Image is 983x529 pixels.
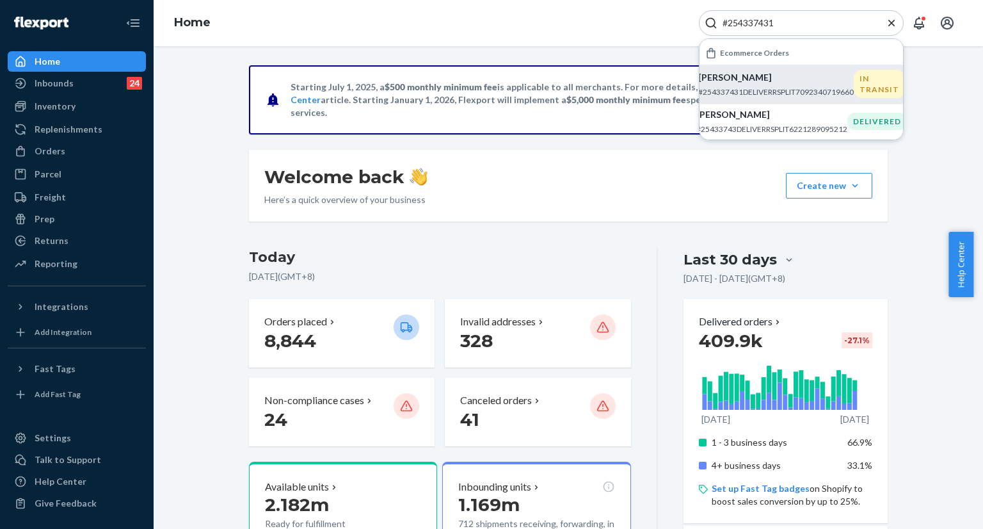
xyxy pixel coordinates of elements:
[8,493,146,514] button: Give Feedback
[8,73,146,94] a: Inbounds24
[174,15,211,29] a: Home
[458,494,520,516] span: 1.169m
[249,378,435,446] button: Non-compliance cases 24
[8,254,146,274] a: Reporting
[164,4,221,42] ol: breadcrumbs
[934,10,960,36] button: Open account menu
[696,108,847,121] p: [PERSON_NAME]
[842,332,872,348] div: -27.1 %
[264,330,316,352] span: 8,844
[35,497,97,510] div: Give Feedback
[291,81,844,119] p: Starting July 1, 2025, a is applicable to all merchants. For more details, please refer to this a...
[264,165,428,188] h1: Welcome back
[885,17,898,30] button: Close Search
[249,247,631,268] h3: Today
[840,413,869,426] p: [DATE]
[699,314,783,329] button: Delivered orders
[35,55,60,68] div: Home
[35,453,101,466] div: Talk to Support
[460,409,479,430] span: 41
[683,250,777,270] div: Last 30 days
[35,145,65,158] div: Orders
[8,119,146,140] a: Replenishments
[265,480,329,494] p: Available units
[127,77,142,90] div: 24
[720,49,789,57] h6: Ecommerce Orders
[264,393,364,408] p: Non-compliance cases
[698,86,854,97] p: #254337431DELIVERRSPLIT7092340719660
[385,81,497,92] span: $500 monthly minimum fee
[8,141,146,161] a: Orders
[705,17,717,29] svg: Search Icon
[35,257,77,270] div: Reporting
[8,164,146,184] a: Parcel
[948,232,973,297] button: Help Center
[460,330,493,352] span: 328
[8,384,146,405] a: Add Fast Tag
[458,480,531,494] p: Inbounding units
[264,409,287,430] span: 24
[8,51,146,72] a: Home
[35,77,74,90] div: Inbounds
[699,330,763,352] span: 409.9k
[8,359,146,379] button: Fast Tags
[847,460,872,471] span: 33.1%
[445,378,630,446] button: Canceled orders 41
[8,231,146,251] a: Returns
[35,432,71,444] div: Settings
[8,428,146,448] a: Settings
[712,483,810,494] a: Set up Fast Tag badges
[460,314,536,329] p: Invalid addresses
[249,299,435,368] button: Orders placed 8,844
[35,475,86,488] div: Help Center
[8,96,146,117] a: Inventory
[460,393,532,408] p: Canceled orders
[35,191,66,204] div: Freight
[683,272,785,285] p: [DATE] - [DATE] ( GMT+8 )
[786,173,872,199] button: Create new
[35,327,92,338] div: Add Integration
[35,362,76,375] div: Fast Tags
[566,94,686,105] span: $5,000 monthly minimum fee
[14,17,68,29] img: Flexport logo
[35,168,61,181] div: Parcel
[701,413,730,426] p: [DATE]
[120,10,146,36] button: Close Navigation
[712,459,838,472] p: 4+ business days
[410,168,428,186] img: hand-wave emoji
[249,270,631,283] p: [DATE] ( GMT+8 )
[854,70,905,98] div: IN TRANSIT
[35,389,81,400] div: Add Fast Tag
[264,314,327,329] p: Orders placed
[265,494,329,516] span: 2.182m
[445,299,630,368] button: Invalid addresses 328
[35,213,54,225] div: Prep
[8,322,146,343] a: Add Integration
[264,193,428,206] p: Here’s a quick overview of your business
[847,113,907,130] div: DELIVERED
[696,124,847,134] p: #25433743DELIVERRSPLIT6221289095212
[35,234,68,247] div: Returns
[717,17,875,29] input: Search Input
[712,436,838,449] p: 1 - 3 business days
[35,100,76,113] div: Inventory
[8,187,146,208] a: Freight
[8,450,146,470] a: Talk to Support
[8,297,146,317] button: Integrations
[8,209,146,229] a: Prep
[712,482,872,508] p: on Shopify to boost sales conversion by up to 25%.
[906,10,932,36] button: Open notifications
[847,437,872,448] span: 66.9%
[8,471,146,492] a: Help Center
[698,71,854,84] p: [PERSON_NAME]
[35,300,88,313] div: Integrations
[35,123,102,136] div: Replenishments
